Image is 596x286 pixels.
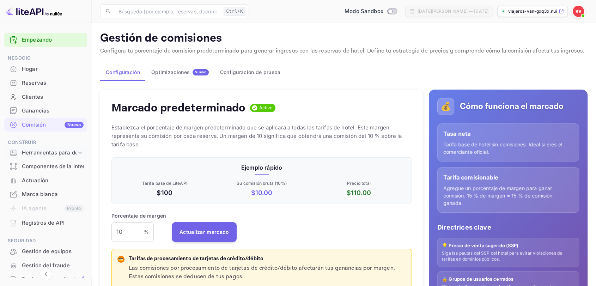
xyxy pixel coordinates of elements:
[4,188,87,201] a: Marca blanca
[8,55,31,61] font: Negocio
[226,8,243,14] font: Ctrl+K
[4,76,87,90] div: Reservas
[195,70,207,74] font: Nuevo
[100,31,222,46] font: Gestión de comisiones
[443,185,552,206] font: Agregue un porcentaje de margen para ganar comisión. 15 % de margen = 15 % de comisión ganada.
[22,149,113,156] font: Herramientas para desarrolladores
[22,93,43,100] font: Clientes
[4,118,87,132] div: ComisiónNuevo
[8,139,36,145] font: Construir
[111,222,144,242] input: 0
[4,174,87,187] a: Actuación
[4,216,87,230] div: Registros de API
[4,245,87,258] div: Gestión de equipos
[22,66,38,72] font: Hogar
[22,107,49,114] font: Ganancias
[4,147,87,159] div: Herramientas para desarrolladores
[6,6,62,17] img: Logotipo de LiteAPI
[443,174,498,181] font: Tarifa comisionable
[437,224,491,231] font: Directrices clave
[342,7,400,16] div: Cambiar al modo de producción
[4,118,87,131] a: ComisiónNuevo
[4,174,87,188] div: Actuación
[4,90,87,104] div: Clientes
[144,229,149,235] font: %
[22,219,65,226] font: Registros de API
[4,62,87,75] a: Hogar
[347,189,351,196] font: $
[22,191,58,197] font: Marca blanca
[4,259,87,272] a: Gestión del fraude
[4,90,87,103] a: Clientes
[22,36,52,43] font: Empezando
[4,160,87,173] a: Componentes de la interfaz de usuario
[22,79,46,86] font: Reservas
[4,160,87,174] div: Componentes de la interfaz de usuario
[443,130,470,137] font: Tasa neta
[129,255,263,262] font: Tarifas de procesamiento de tarjetas de crédito/débito
[157,189,172,196] font: $100
[111,213,166,219] font: Porcentaje de margen
[345,8,383,14] font: Modo Sandbox
[4,273,87,286] a: Registros de auditoría
[4,104,87,118] div: Ganancias
[22,177,48,184] font: Actuación
[67,122,81,127] font: Nuevo
[100,47,584,55] font: Configura tu porcentaje de comisión predeterminado para generar ingresos con las reservas de hote...
[418,8,488,14] font: [DATE][PERSON_NAME] — [DATE]
[442,243,518,248] font: 💡 Precio de venta sugerido (SSP)
[4,245,87,258] a: Gestión de equipos
[4,216,87,229] a: Registros de API
[111,124,402,148] font: Establezca el porcentaje de margen predeterminado que se aplicará a todas las tarifas de hotel. E...
[180,229,229,235] font: Actualizar marcado
[114,4,221,18] input: Búsqueda (por ejemplo, reservas, documentación)
[241,164,282,171] font: Ejemplo rápido
[22,276,79,282] font: Registros de auditoría
[8,238,36,243] font: Seguridad
[106,69,140,75] font: Configuración
[347,181,371,186] font: Precio total
[118,256,123,262] font: 💳
[237,181,276,186] font: Su comisión bruta (
[443,141,562,155] font: Tarifa base de hotel sin comisiones. Ideal si eres el comerciante oficial.
[22,163,122,170] font: Componentes de la interfaz de usuario
[508,8,561,14] font: viajeros-van-gxq3x.nui...
[151,69,190,75] font: Optimizaciones
[255,189,273,196] font: 10.00
[22,121,46,128] font: Comisión
[460,101,564,112] font: Cómo funciona el marcado
[259,105,273,110] font: Activo
[111,101,246,115] font: Marcado predeterminado
[251,189,255,196] font: $
[220,69,281,75] font: Configuración de prueba
[22,248,72,255] font: Gestión de equipos
[4,104,87,117] a: Ganancias
[276,181,281,186] font: 10
[129,264,395,280] font: Las comisiones por procesamiento de tarjetas de crédito/débito afectarán tus ganancias por margen...
[573,6,584,17] img: furgoneta de viajeros
[39,268,52,280] button: Contraer navegación
[4,188,87,201] div: Marca blanca
[22,262,70,269] font: Gestión del fraude
[142,181,187,186] font: Tarifa base de LiteAPI
[281,181,286,186] font: %)
[4,76,87,89] a: Reservas
[172,222,237,242] button: Actualizar marcado
[22,36,84,44] a: Empezando
[351,189,371,196] font: 110.00
[442,250,562,262] font: Siga las pautas del SSP del hotel para evitar violaciones de tarifas en dominios públicos.
[442,276,513,282] font: 🔒 Grupos de usuarios cerrados
[440,101,451,111] font: 💰
[4,33,87,47] div: Empezando
[4,259,87,273] div: Gestión del fraude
